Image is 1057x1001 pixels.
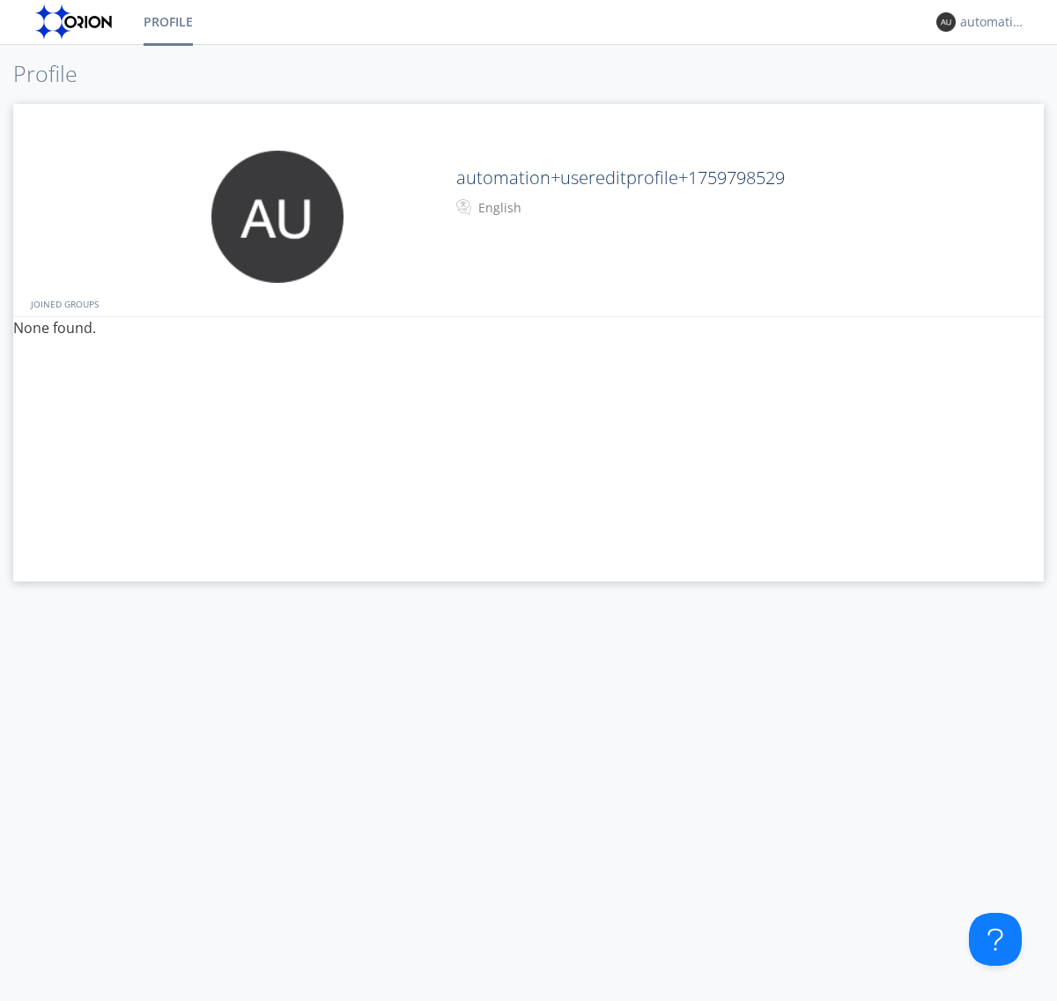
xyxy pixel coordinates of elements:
div: automation+usereditprofile+1759798529 [960,13,1026,31]
img: orion-labs-logo.svg [35,4,117,40]
img: In groups with Translation enabled, your messages will be automatically translated to and from th... [456,196,474,218]
p: None found. [13,317,1044,340]
h1: Profile [13,62,1044,86]
img: 373638.png [936,12,956,32]
iframe: Toggle Customer Support [969,913,1022,966]
img: 373638.png [211,151,344,283]
div: JOINED GROUPS [26,291,1039,316]
div: English [478,199,625,217]
h2: automation+usereditprofile+1759798529 [456,168,945,188]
